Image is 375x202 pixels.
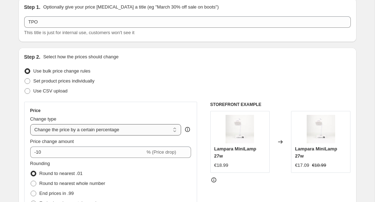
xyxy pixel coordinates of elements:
h2: Step 2. [24,53,41,60]
span: Round to nearest .01 [39,171,83,176]
span: Round to nearest whole number [39,181,105,186]
span: % (Price drop) [147,149,176,155]
span: This title is just for internal use, customers won't see it [24,30,134,35]
span: End prices in .99 [39,191,74,196]
input: -15 [30,147,145,158]
span: Change type [30,116,57,122]
span: Lampara MiniLamp 27w [214,146,256,159]
img: A513BA1A-A8C7-43D7-8FF7-AD659EF14C0C_80x.jpg [307,115,335,143]
div: €18.99 [214,162,228,169]
h2: Step 1. [24,4,41,11]
input: 30% off holiday sale [24,16,351,28]
h3: Price [30,108,41,113]
span: Price change amount [30,139,74,144]
span: Rounding [30,161,50,166]
span: Use bulk price change rules [33,68,90,74]
p: Optionally give your price [MEDICAL_DATA] a title (eg "March 30% off sale on boots") [43,4,218,11]
div: help [184,126,191,133]
img: A513BA1A-A8C7-43D7-8FF7-AD659EF14C0C_80x.jpg [226,115,254,143]
span: Set product prices individually [33,78,95,84]
span: Use CSV upload [33,88,68,94]
strike: €18.99 [312,162,326,169]
h6: STOREFRONT EXAMPLE [210,102,351,107]
div: €17.09 [295,162,309,169]
span: Lampara MiniLamp 27w [295,146,337,159]
p: Select how the prices should change [43,53,118,60]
